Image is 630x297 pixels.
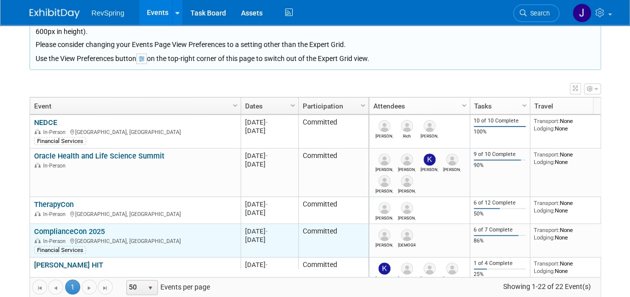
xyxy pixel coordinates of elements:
span: In-Person [43,129,69,135]
div: Elizabeth Geist [398,187,415,193]
div: [GEOGRAPHIC_DATA], [GEOGRAPHIC_DATA] [34,236,236,245]
div: David Bien [398,214,415,220]
div: [DATE] [245,126,294,135]
span: Transport: [534,151,560,158]
div: Please consider changing your Events Page View Preferences to a setting other than the Expert Grid. [36,36,595,49]
img: David Bien [401,202,413,214]
div: Crista Harwood [398,241,415,247]
img: Jill Mooberry [572,3,591,22]
div: 9 of 10 Complete [474,151,526,158]
div: Bob Duggan [375,241,393,247]
div: 6 of 12 Complete [474,199,526,206]
a: Column Settings [230,97,241,112]
img: Andrea Zaczyk [446,262,458,274]
div: [DATE] [245,208,294,217]
div: None None [534,151,606,165]
a: Dates [245,97,292,114]
span: Search [527,9,550,17]
span: Go to the first page [36,284,44,292]
div: [DATE] [245,269,294,277]
div: Kennon Askew [398,165,415,172]
span: Go to the next page [85,284,93,292]
div: [DATE] [245,118,294,126]
span: In-Person [43,211,69,217]
span: Column Settings [520,101,528,109]
div: 90% [474,162,526,169]
span: Transport: [534,226,560,233]
span: Column Settings [231,101,239,109]
a: Column Settings [357,97,368,112]
img: In-Person Event [35,129,41,134]
div: Heather Davisson [443,165,461,172]
span: Lodging: [534,158,555,165]
span: In-Person [43,238,69,244]
a: ComplianceCon 2025 [34,227,105,236]
div: [GEOGRAPHIC_DATA], [GEOGRAPHIC_DATA] [34,209,236,218]
span: 1 [65,279,80,294]
div: 10 of 10 Complete [474,117,526,124]
img: Rich Schlegel [401,120,413,132]
a: Go to the last page [98,279,113,294]
div: [DATE] [245,200,294,208]
a: TherapyCon [34,200,74,209]
td: Committed [298,224,368,257]
a: Column Settings [459,97,470,112]
span: Lodging: [534,207,555,214]
img: Kelsey Culver [424,153,436,165]
a: Oracle Health and Life Science Summit [34,151,164,160]
div: 86% [474,237,526,244]
a: [PERSON_NAME] HIT [34,260,103,269]
span: - [266,200,268,208]
div: Heather Crowell [375,165,393,172]
img: Heather Crowell [378,153,390,165]
div: Kelsey Culver [421,165,438,172]
div: Your screen resolution is smaller than the recommended size for the Expert Grid view. The Expert ... [36,14,595,49]
img: In-Person Event [35,211,41,216]
img: Ryan Boyens [378,202,390,214]
div: 25% [474,271,526,278]
div: Mary Solarz [375,187,393,193]
span: Transport: [534,260,560,267]
a: NEDCE [34,118,57,127]
img: In-Person Event [35,238,41,243]
span: Column Settings [359,101,367,109]
img: ExhibitDay [30,8,80,18]
div: None None [534,226,606,241]
div: [GEOGRAPHIC_DATA], [GEOGRAPHIC_DATA] [34,127,236,136]
img: Nick Nunez [424,262,436,274]
div: Bob Darby [421,132,438,138]
a: Go to the previous page [48,279,63,294]
div: [DATE] [245,227,294,235]
span: Transport: [534,199,560,206]
div: [DATE] [245,151,294,160]
div: 100% [474,128,526,135]
div: Nick Nunez [421,274,438,281]
img: Bob Duggan [378,120,390,132]
a: Participation [303,97,362,114]
div: Nicole Rogas [398,274,415,281]
span: - [266,261,268,268]
span: Column Settings [460,101,468,109]
span: Lodging: [534,125,555,132]
div: [DATE] [245,160,294,168]
a: Column Settings [519,97,530,112]
span: - [266,152,268,159]
span: Showing 1-22 of 22 Event(s) [494,279,600,293]
div: 50% [474,210,526,217]
img: Crista Harwood [401,229,413,241]
div: Bob Duggan [375,132,393,138]
a: Go to the next page [82,279,97,294]
div: 6 of 7 Complete [474,226,526,233]
span: RevSpring [92,9,124,17]
img: Nicole Rogas [401,262,413,274]
div: [DATE] [245,235,294,244]
div: Kate Leitao [375,274,393,281]
img: Kate Leitao [378,262,390,274]
img: Bob Duggan [378,229,390,241]
span: - [266,118,268,126]
div: 1 of 4 Complete [474,260,526,267]
div: Use the View Preferences button on the top-right corner of this page to switch out of the Expert ... [36,49,595,64]
span: Lodging: [534,267,555,274]
a: Tasks [474,97,523,114]
img: Mary Solarz [378,175,390,187]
